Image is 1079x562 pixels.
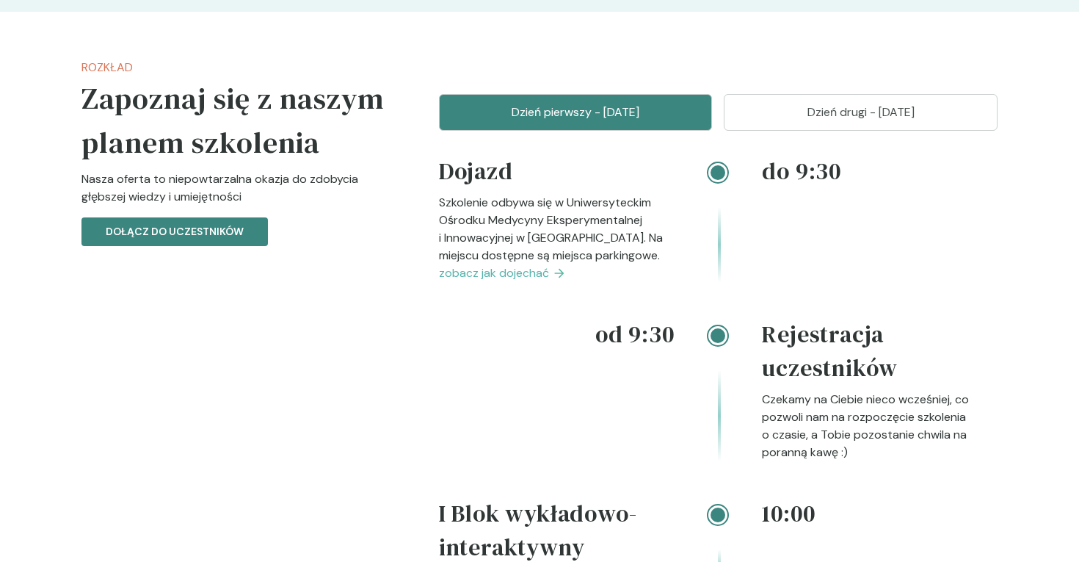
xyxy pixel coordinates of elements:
p: Nasza oferta to niepowtarzalna okazja do zdobycia głębszej wiedzy i umiejętności [81,170,392,217]
p: Szkolenie odbywa się w Uniwersyteckim Ośrodku Medycyny Eksperymentalnej i Innowacyjnej w [GEOGRAP... [439,194,675,264]
h4: od 9:30 [439,317,675,351]
p: Dzień drugi - [DATE] [742,104,979,121]
h4: Rejestracja uczestników [762,317,998,391]
button: Dołącz do uczestników [81,217,268,246]
p: Czekamy na Ciebie nieco wcześniej, co pozwoli nam na rozpoczęcie szkolenia o czasie, a Tobie pozo... [762,391,998,461]
a: Dołącz do uczestników [81,223,268,239]
p: Rozkład [81,59,392,76]
h4: Dojazd [439,154,675,194]
h5: Zapoznaj się z naszym planem szkolenia [81,76,392,165]
p: Dzień pierwszy - [DATE] [457,104,694,121]
button: Dzień drugi - [DATE] [724,94,998,131]
h4: do 9:30 [762,154,998,188]
p: Dołącz do uczestników [106,224,244,239]
button: Dzień pierwszy - [DATE] [439,94,713,131]
h4: 10:00 [762,497,998,530]
a: zobacz jak dojechać [439,264,675,282]
span: zobacz jak dojechać [439,264,549,282]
